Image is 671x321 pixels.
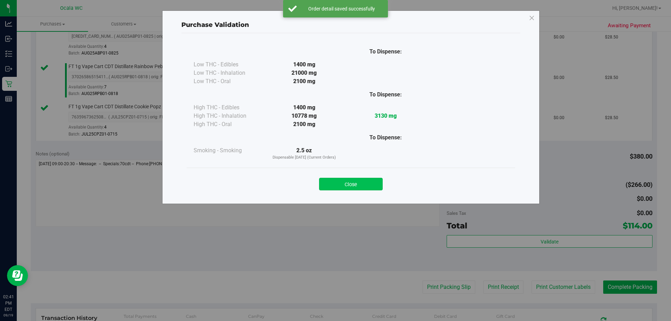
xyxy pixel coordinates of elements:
iframe: Resource center [7,265,28,286]
div: Low THC - Inhalation [194,69,264,77]
div: Low THC - Edibles [194,60,264,69]
div: Order detail saved successfully [301,5,383,12]
span: Purchase Validation [181,21,249,29]
div: 2100 mg [264,120,345,129]
div: To Dispense: [345,133,426,142]
div: 1400 mg [264,103,345,112]
div: Smoking - Smoking [194,146,264,155]
div: 2.5 oz [264,146,345,161]
div: High THC - Oral [194,120,264,129]
strong: 3130 mg [375,112,397,119]
button: Close [319,178,383,190]
div: 1400 mg [264,60,345,69]
div: To Dispense: [345,90,426,99]
div: High THC - Inhalation [194,112,264,120]
div: Low THC - Oral [194,77,264,86]
div: 2100 mg [264,77,345,86]
div: To Dispense: [345,48,426,56]
div: 21000 mg [264,69,345,77]
div: High THC - Edibles [194,103,264,112]
p: Dispensable [DATE] (Current Orders) [264,155,345,161]
div: 10778 mg [264,112,345,120]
